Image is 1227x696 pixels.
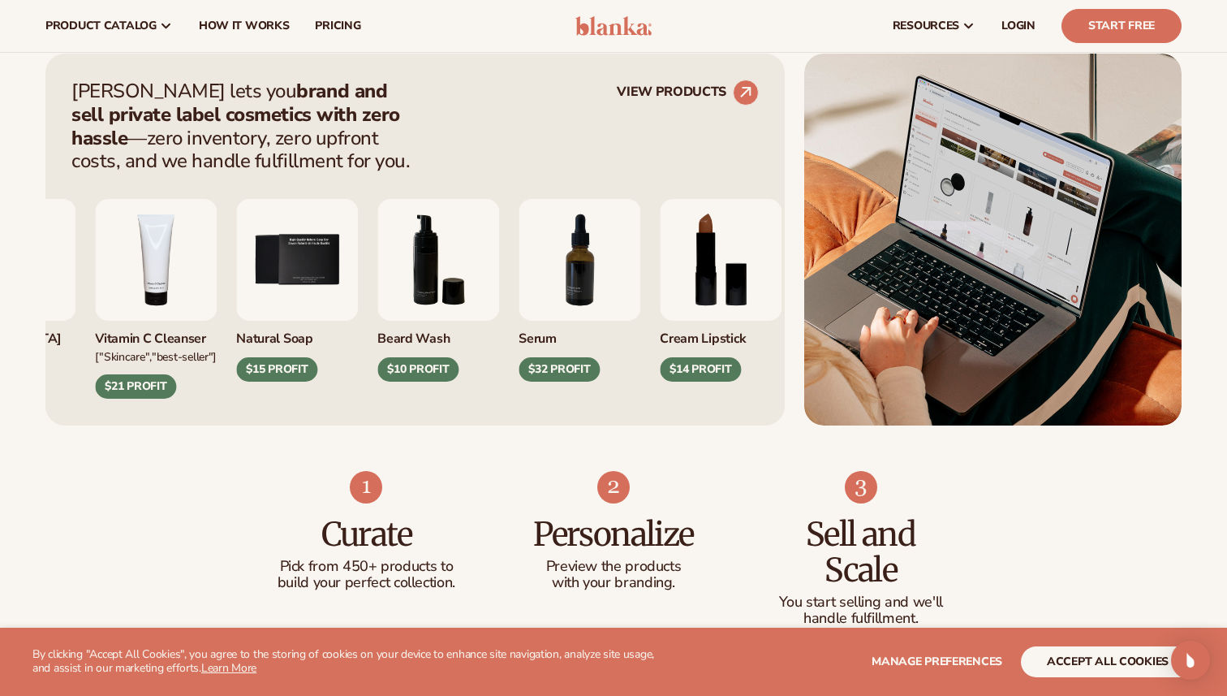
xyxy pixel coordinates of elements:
[519,357,600,382] div: $32 PROFIT
[519,199,640,321] img: Collagen and retinol serum.
[597,471,630,504] img: Shopify Image 8
[660,199,781,382] div: 8 / 9
[201,660,256,676] a: Learn More
[769,517,952,588] h3: Sell and Scale
[236,199,358,321] img: Nature bar of soap.
[523,559,705,575] p: Preview the products
[660,321,781,348] div: Cream Lipstick
[71,80,420,173] p: [PERSON_NAME] lets you —zero inventory, zero upfront costs, and we handle fulfillment for you.
[769,594,952,611] p: You start selling and we'll
[71,78,400,151] strong: brand and sell private label cosmetics with zero hassle
[1171,641,1210,680] div: Open Intercom Messenger
[660,357,741,382] div: $14 PROFIT
[523,575,705,591] p: with your branding.
[95,374,176,399] div: $21 PROFIT
[236,321,358,348] div: Natural Soap
[95,321,217,348] div: Vitamin C Cleanser
[769,611,952,627] p: handle fulfillment.
[519,321,640,348] div: Serum
[350,471,382,504] img: Shopify Image 7
[519,199,640,382] div: 7 / 9
[45,19,157,32] span: product catalog
[804,54,1182,426] img: Shopify Image 5
[872,654,1002,669] span: Manage preferences
[660,199,781,321] img: Luxury cream lipstick.
[95,199,217,399] div: 4 / 9
[315,19,360,32] span: pricing
[893,19,959,32] span: resources
[617,80,759,106] a: VIEW PRODUCTS
[377,321,499,348] div: Beard Wash
[523,517,705,552] h3: Personalize
[377,199,499,321] img: Foaming beard wash.
[377,357,459,382] div: $10 PROFIT
[199,19,290,32] span: How It Works
[1001,19,1035,32] span: LOGIN
[575,16,652,36] img: logo
[95,199,217,321] img: Vitamin c cleanser.
[275,517,458,552] h3: Curate
[845,471,877,504] img: Shopify Image 9
[377,199,499,382] div: 6 / 9
[1021,646,1195,677] button: accept all cookies
[236,199,358,382] div: 5 / 9
[1061,9,1182,43] a: Start Free
[275,559,458,591] p: Pick from 450+ products to build your perfect collection.
[32,648,665,676] p: By clicking "Accept All Cookies", you agree to the storing of cookies on your device to enhance s...
[872,646,1002,677] button: Manage preferences
[95,348,217,365] div: ["Skincare","Best-seller"]
[236,357,317,382] div: $15 PROFIT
